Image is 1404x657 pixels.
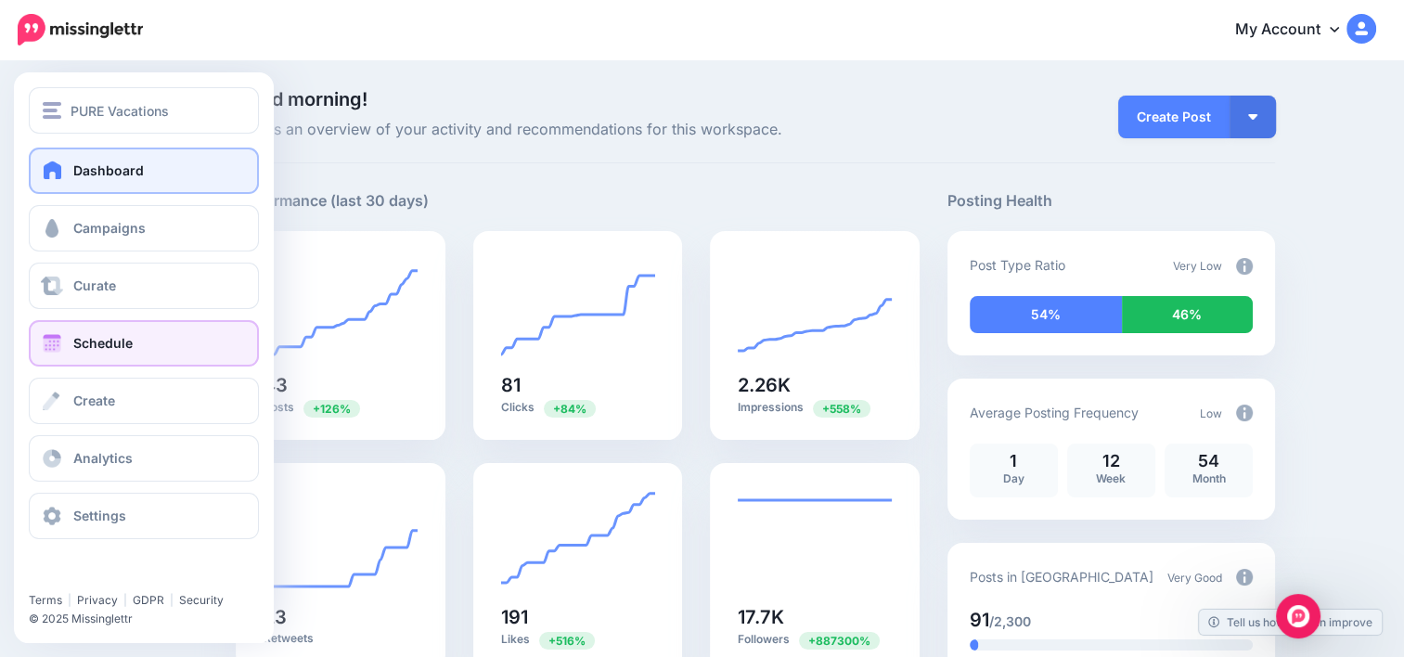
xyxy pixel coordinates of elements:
[1003,471,1024,485] span: Day
[1122,296,1253,333] div: 46% of your posts in the last 30 days were manually created (i.e. were not from Drip Campaigns or...
[970,254,1065,276] p: Post Type Ratio
[73,393,115,408] span: Create
[29,148,259,194] a: Dashboard
[1118,96,1230,138] a: Create Post
[73,162,144,178] span: Dashboard
[29,435,259,482] a: Analytics
[970,402,1139,423] p: Average Posting Frequency
[29,593,62,607] a: Terms
[73,450,133,466] span: Analytics
[29,566,170,585] iframe: Twitter Follow Button
[71,100,169,122] span: PURE Vacations
[544,400,596,418] span: Previous period: 44
[18,14,143,45] img: Missinglettr
[179,593,224,607] a: Security
[1276,594,1320,638] div: Open Intercom Messenger
[738,608,892,626] h5: 17.7K
[73,508,126,523] span: Settings
[979,453,1049,470] p: 1
[1174,453,1243,470] p: 54
[813,400,870,418] span: Previous period: 343
[1236,405,1253,421] img: info-circle-grey.png
[970,639,978,651] div: 3% of your posts in the last 30 days have been from Drip Campaigns
[236,189,429,213] h5: Performance (last 30 days)
[738,399,892,417] p: Impressions
[29,493,259,539] a: Settings
[501,608,655,626] h5: 191
[29,320,259,367] a: Schedule
[133,593,164,607] a: GDPR
[264,608,418,626] h5: 23
[29,205,259,251] a: Campaigns
[738,376,892,394] h5: 2.26K
[1248,114,1257,120] img: arrow-down-white.png
[29,378,259,424] a: Create
[1076,453,1146,470] p: 12
[236,118,920,142] span: Here's an overview of your activity and recommendations for this workspace.
[264,399,418,417] p: Posts
[501,631,655,649] p: Likes
[170,593,174,607] span: |
[123,593,127,607] span: |
[539,632,595,650] span: Previous period: 31
[73,335,133,351] span: Schedule
[73,220,146,236] span: Campaigns
[970,296,1122,333] div: 54% of your posts in the last 30 days have been from Drip Campaigns
[1217,7,1376,53] a: My Account
[970,566,1153,587] p: Posts in [GEOGRAPHIC_DATA]
[989,613,1031,629] span: /2,300
[1236,258,1253,275] img: info-circle-grey.png
[1167,571,1222,585] span: Very Good
[970,609,989,631] span: 91
[236,88,367,110] span: Good morning!
[799,632,880,650] span: Previous period: 2
[1096,471,1126,485] span: Week
[1173,259,1222,273] span: Very Low
[1236,569,1253,586] img: info-circle-grey.png
[77,593,118,607] a: Privacy
[501,399,655,417] p: Clicks
[1200,406,1222,420] span: Low
[303,400,360,418] span: Previous period: 19
[1191,471,1225,485] span: Month
[29,263,259,309] a: Curate
[947,189,1275,213] h5: Posting Health
[29,610,270,628] li: © 2025 Missinglettr
[738,631,892,649] p: Followers
[264,631,418,646] p: Retweets
[73,277,116,293] span: Curate
[264,376,418,394] h5: 43
[501,376,655,394] h5: 81
[68,593,71,607] span: |
[29,87,259,134] button: PURE Vacations
[1199,610,1382,635] a: Tell us how we can improve
[43,102,61,119] img: menu.png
